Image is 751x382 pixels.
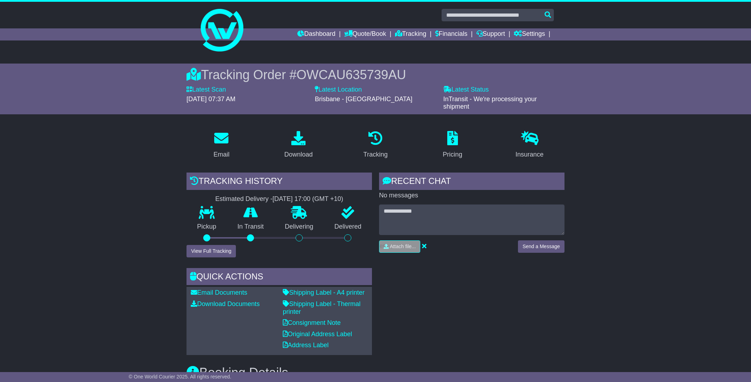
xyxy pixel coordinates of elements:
[511,129,548,162] a: Insurance
[315,86,362,94] label: Latest Location
[272,195,343,203] div: [DATE] 17:00 (GMT +10)
[187,95,236,103] span: [DATE] 07:37 AM
[227,223,275,231] p: In Transit
[284,150,313,159] div: Download
[395,28,426,40] a: Tracking
[443,150,462,159] div: Pricing
[344,28,386,40] a: Quote/Book
[280,129,317,162] a: Download
[379,192,564,200] p: No messages
[324,223,372,231] p: Delivered
[187,195,372,203] div: Estimated Delivery -
[283,289,364,296] a: Shipping Label - A4 printer
[297,28,335,40] a: Dashboard
[443,95,537,110] span: InTransit - We're processing your shipment
[191,289,247,296] a: Email Documents
[283,331,352,338] a: Original Address Label
[187,67,564,82] div: Tracking Order #
[214,150,229,159] div: Email
[315,95,412,103] span: Brisbane - [GEOGRAPHIC_DATA]
[363,150,388,159] div: Tracking
[274,223,324,231] p: Delivering
[476,28,505,40] a: Support
[438,129,467,162] a: Pricing
[283,342,329,349] a: Address Label
[443,86,489,94] label: Latest Status
[297,67,406,82] span: OWCAU635739AU
[379,173,564,192] div: RECENT CHAT
[514,28,545,40] a: Settings
[187,245,236,257] button: View Full Tracking
[187,366,564,380] h3: Booking Details
[129,374,231,380] span: © One World Courier 2025. All rights reserved.
[435,28,468,40] a: Financials
[359,129,392,162] a: Tracking
[209,129,234,162] a: Email
[518,240,564,253] button: Send a Message
[187,223,227,231] p: Pickup
[283,319,341,326] a: Consignment Note
[191,300,260,307] a: Download Documents
[187,268,372,287] div: Quick Actions
[187,173,372,192] div: Tracking history
[187,86,226,94] label: Latest Scan
[515,150,544,159] div: Insurance
[283,300,361,315] a: Shipping Label - Thermal printer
